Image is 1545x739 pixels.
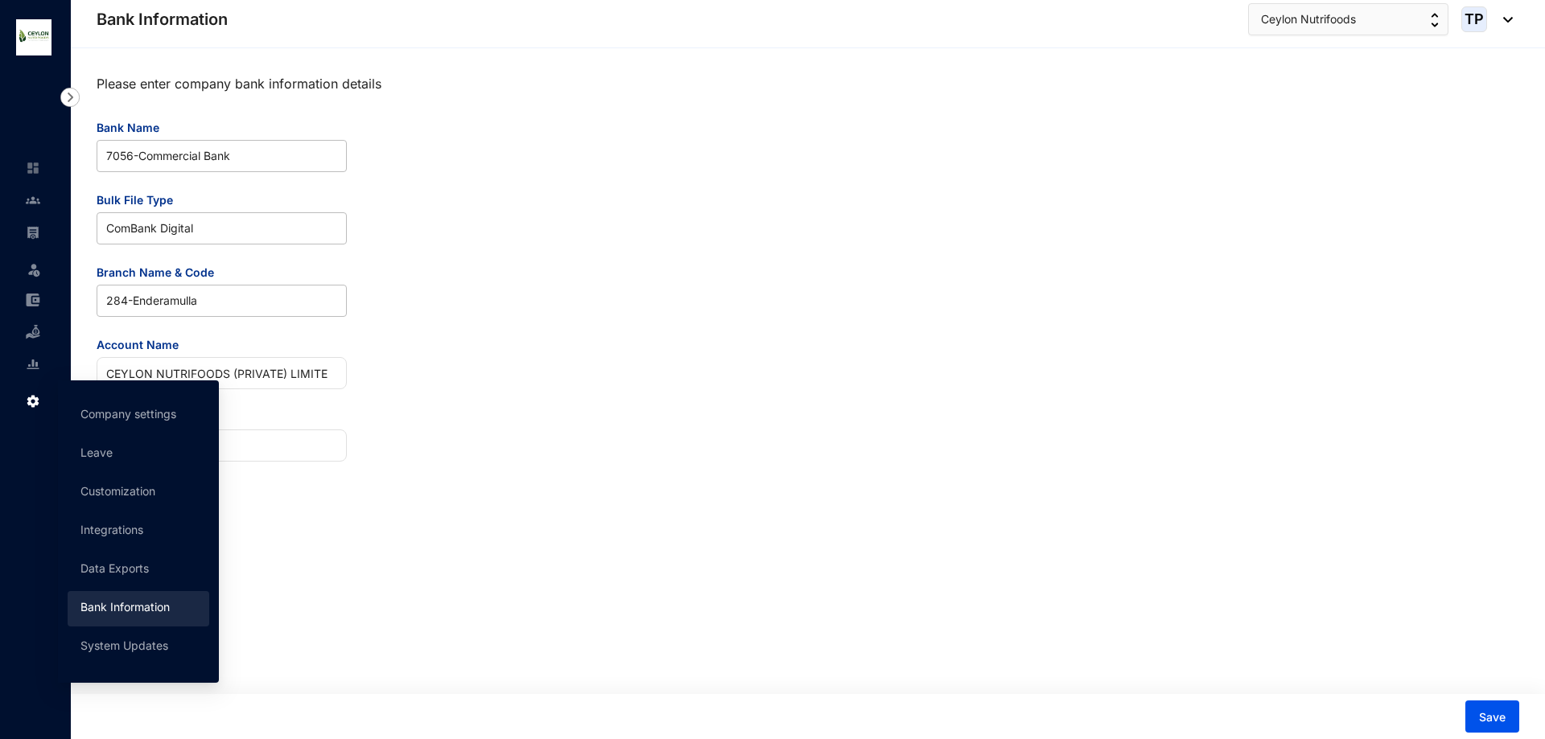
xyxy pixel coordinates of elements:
[97,357,347,389] input: Account Name
[13,348,51,380] li: Reports
[26,325,40,339] img: loan-unselected.d74d20a04637f2d15ab5.svg
[1479,709,1506,725] span: Save
[60,88,80,107] img: nav-icon-right.af6afadce00d159da59955279c43614e.svg
[97,8,228,31] p: Bank Information
[97,336,190,354] label: Account Name
[26,357,40,372] img: report-unselected.e6a6b4230fc7da01f883.svg
[26,225,40,240] img: payroll-unselected.b590312f920e76f0c668.svg
[26,261,42,277] img: leave-unselected.2934df6273408c3f84d9.svg
[1465,700,1519,733] button: Save
[97,119,171,137] label: Bank Name
[13,284,51,316] li: Expenses
[80,407,176,421] a: Company settings
[80,561,149,575] a: Data Exports
[26,293,40,307] img: expense-unselected.2edcf0507c847f3e9e96.svg
[13,316,51,348] li: Loan
[80,638,168,652] a: System Updates
[1248,3,1448,35] button: Ceylon Nutrifoods
[26,161,40,175] img: home-unselected.a29eae3204392db15eaf.svg
[1495,17,1513,23] img: dropdown-black.8e83cc76930a90b1a4fdb6d089b7bf3a.svg
[26,193,40,207] img: people-unselected.118708e94b43a90eceab.svg
[13,184,51,216] li: Contacts
[13,152,51,184] li: Home
[106,141,337,171] span: 7056 - Commercial Bank
[1465,12,1484,27] span: TP
[13,216,51,248] li: Payroll
[106,285,337,316] span: 284 - Enderamulla
[16,19,51,55] img: logo
[97,68,1519,93] p: Please enter company bank information details
[97,191,184,209] label: Bulk File Type
[26,394,40,409] img: settings.f4f5bcbb8b4eaa341756.svg
[80,445,113,459] a: Leave
[1261,10,1356,28] span: Ceylon Nutrifoods
[1431,13,1439,27] img: up-down-arrow.74152d26bf9780fbf563ca9c90304185.svg
[97,264,225,281] label: Branch Name & Code
[80,484,155,498] a: Customization
[80,523,143,536] a: Integrations
[106,213,337,244] span: ComBank Digital
[80,600,170,614] a: Bank Information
